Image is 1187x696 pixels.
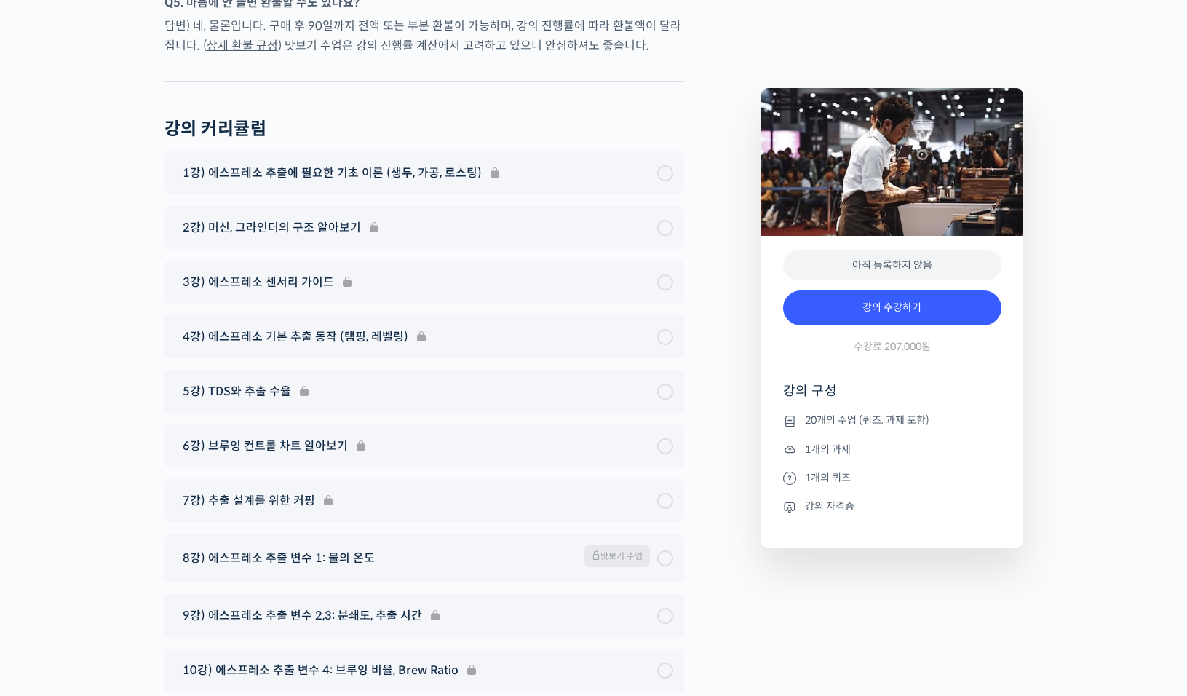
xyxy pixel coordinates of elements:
[46,483,55,495] span: 홈
[783,469,1001,486] li: 1개의 퀴즈
[783,290,1001,325] a: 강의 수강하기
[783,250,1001,280] div: 아직 등록하지 않음
[96,462,188,498] a: 대화
[783,412,1001,430] li: 20개의 수업 (퀴즈, 과제 포함)
[207,38,278,53] a: 상세 환불 규정
[183,548,375,568] span: 8강) 에스프레소 추출 변수 1: 물의 온도
[783,440,1001,458] li: 1개의 과제
[4,462,96,498] a: 홈
[164,119,267,140] h2: 강의 커리큘럼
[133,484,151,496] span: 대화
[783,382,1001,411] h4: 강의 구성
[225,483,242,495] span: 설정
[584,545,650,567] span: 맛보기 수업
[854,340,931,354] span: 수강료 207,000원
[783,498,1001,515] li: 강의 자격증
[175,545,673,571] a: 8강) 에스프레소 추출 변수 1: 물의 온도 맛보기 수업
[188,462,279,498] a: 설정
[164,16,684,55] p: 답변) 네, 물론입니다. 구매 후 90일까지 전액 또는 부분 환불이 가능하며, 강의 진행률에 따라 환불액이 달라집니다. ( ) 맛보기 수업은 강의 진행률 계산에서 고려하고 있...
